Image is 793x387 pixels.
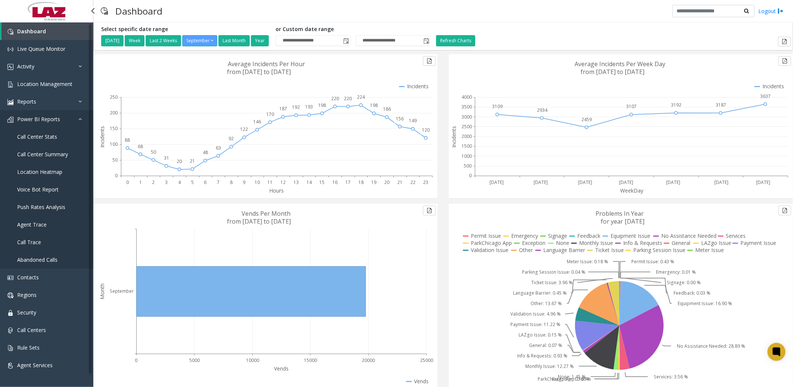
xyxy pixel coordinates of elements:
text: 48 [203,150,208,156]
button: Export to pdf [778,37,791,46]
span: Call Center Summary [17,151,68,158]
span: Dashboard [17,28,46,35]
button: Export to pdf [778,56,791,66]
img: 'icon' [7,328,13,334]
text: from [DATE] to [DATE] [227,217,291,225]
text: 120 [422,127,430,133]
text: 21 [190,158,195,164]
text: 3637 [761,93,771,99]
text: [DATE] [666,179,681,185]
text: 20000 [362,357,375,363]
text: 15 [320,179,325,185]
text: 92 [228,136,234,142]
a: Logout [758,7,784,15]
span: Reports [17,98,36,105]
text: Vends [274,365,289,372]
text: 500 [464,163,472,169]
img: 'icon' [7,29,13,35]
button: Export to pdf [778,206,791,215]
text: 198 [370,102,378,108]
text: 25000 [420,357,433,363]
span: Security [17,309,36,316]
img: 'icon' [7,275,13,281]
text: 170 [266,111,274,117]
img: 'icon' [7,117,13,123]
img: pageIcon [101,2,108,20]
text: Monthly Issue: 12.27 % [525,363,574,369]
span: Agent Trace [17,221,47,228]
text: 12 [280,179,286,185]
img: 'icon' [7,363,13,369]
text: No Assistance Needed: 28.89 % [677,343,745,349]
text: 122 [240,126,248,132]
text: 146 [253,119,261,125]
text: 0 [115,173,118,179]
text: 3109 [492,103,503,110]
text: Permit Issue [471,232,501,239]
text: [DATE] [489,179,504,185]
text: 23 [423,179,429,185]
span: Power BI Reports [17,116,60,123]
text: Feedback [577,232,600,239]
text: Services [726,232,746,239]
text: 100 [110,141,118,147]
text: 3192 [671,102,681,108]
img: 'icon' [7,64,13,70]
text: Monthly Issue [579,239,613,246]
text: Permit Issue: 0.43 % [631,258,674,265]
text: 10 [255,179,260,185]
button: Year [251,35,269,46]
text: 18 [358,179,364,185]
text: 150 [110,125,118,132]
img: 'icon' [7,99,13,105]
text: 6 [204,179,206,185]
text: 7 [217,179,220,185]
text: Validation Issue: 4.96 % [510,311,561,317]
span: Call Trace [17,239,41,246]
text: 22 [410,179,416,185]
text: 149 [409,118,417,124]
text: Equipment Issue [610,232,650,239]
span: Push Rates Analysis [17,203,65,211]
text: 15000 [304,357,317,363]
text: 8 [230,179,233,185]
text: Meter Issue: 0.18 % [567,258,609,265]
text: 3107 [626,103,637,110]
text: 3500 [461,104,472,110]
text: WeekDay [620,187,644,194]
text: 13 [293,179,299,185]
text: 2934 [537,107,548,113]
text: 50 [151,149,156,155]
text: 31 [164,155,169,161]
text: Problems In Year [596,209,644,218]
text: Exception [522,239,545,246]
text: from [DATE] to [DATE] [227,68,291,76]
text: [DATE] [578,179,592,185]
text: 5000 [189,357,200,363]
img: 'icon' [7,345,13,351]
text: ParkChicago App [471,239,512,246]
text: Hours [270,187,284,194]
text: 186 [383,106,391,112]
text: 19 [371,179,377,185]
button: Week [125,35,144,46]
button: September [182,35,217,46]
text: Parking Session Issue: 0.04 % [522,269,585,275]
text: 193 [305,104,313,110]
text: 220 [331,95,339,102]
h3: Dashboard [112,2,166,20]
h5: or Custom date range [276,26,430,33]
text: 187 [279,106,287,112]
text: 14 [307,179,312,185]
img: 'icon' [7,292,13,298]
span: Location Management [17,80,72,87]
text: 1500 [461,143,472,150]
text: No Assistance Needed [661,232,716,239]
text: Incidents [450,126,457,148]
text: Other: 13.67 % [531,300,562,307]
span: Regions [17,291,37,298]
text: ParkChicago App: 0.66 % [538,376,591,382]
text: Vends Per Month [242,209,291,218]
text: 2459 [582,116,592,123]
button: Export to pdf [423,206,436,215]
